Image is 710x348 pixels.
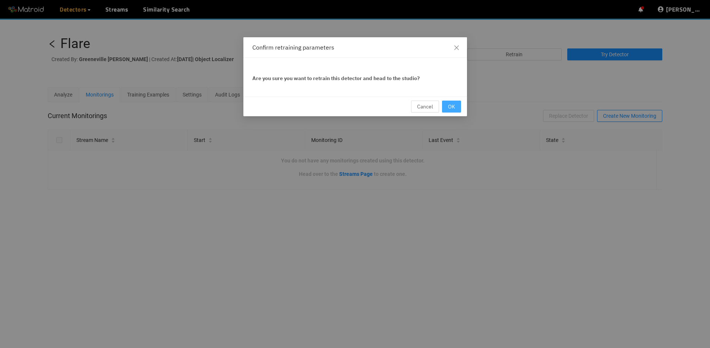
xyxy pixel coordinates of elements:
[446,37,467,58] button: Close
[417,102,433,111] span: Cancel
[252,74,458,82] p: Are you sure you want to retrain this detector and head to the studio?
[411,101,439,113] button: Cancel
[442,101,461,113] button: OK
[252,43,458,51] div: Confirm retraining parameters
[448,102,455,111] span: OK
[454,45,460,51] span: close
